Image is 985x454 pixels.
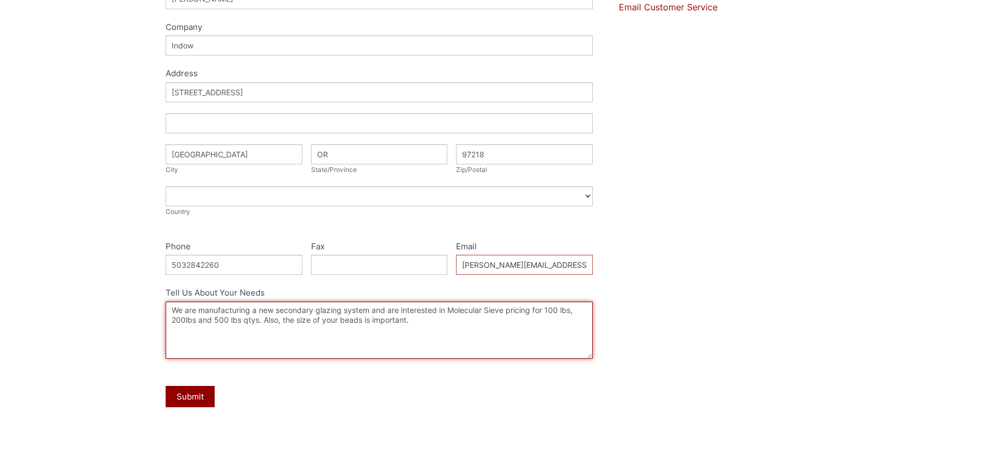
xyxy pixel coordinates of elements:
[166,386,215,407] button: Submit
[166,240,302,255] label: Phone
[166,206,593,217] div: Country
[166,164,302,175] div: City
[456,164,593,175] div: Zip/Postal
[311,240,448,255] label: Fax
[456,240,593,255] label: Email
[311,164,448,175] div: State/Province
[166,20,593,36] label: Company
[166,66,593,82] div: Address
[166,286,593,302] label: Tell Us About Your Needs
[619,2,718,13] a: Email Customer Service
